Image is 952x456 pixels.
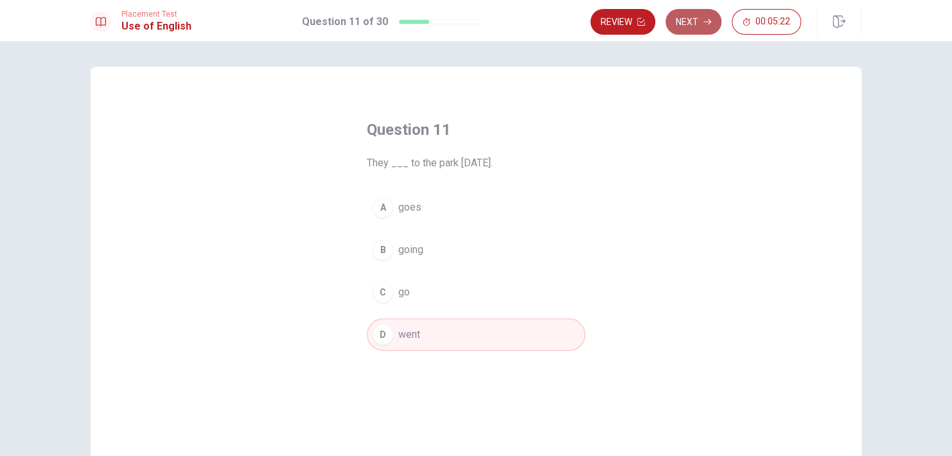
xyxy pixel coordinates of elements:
div: A [373,197,393,218]
h4: Question 11 [367,119,585,140]
button: Cgo [367,276,585,308]
button: Review [590,9,655,35]
div: D [373,324,393,345]
button: Dwent [367,319,585,351]
button: Agoes [367,191,585,224]
h1: Question 11 of 30 [302,14,388,30]
span: going [398,242,423,258]
span: They ___ to the park [DATE]. [367,155,585,171]
span: went [398,327,420,342]
button: Bgoing [367,234,585,266]
span: Placement Test [121,10,191,19]
span: 00:05:22 [755,17,790,27]
button: 00:05:22 [732,9,801,35]
span: go [398,285,410,300]
div: C [373,282,393,303]
h1: Use of English [121,19,191,34]
div: B [373,240,393,260]
button: Next [666,9,721,35]
span: goes [398,200,421,215]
